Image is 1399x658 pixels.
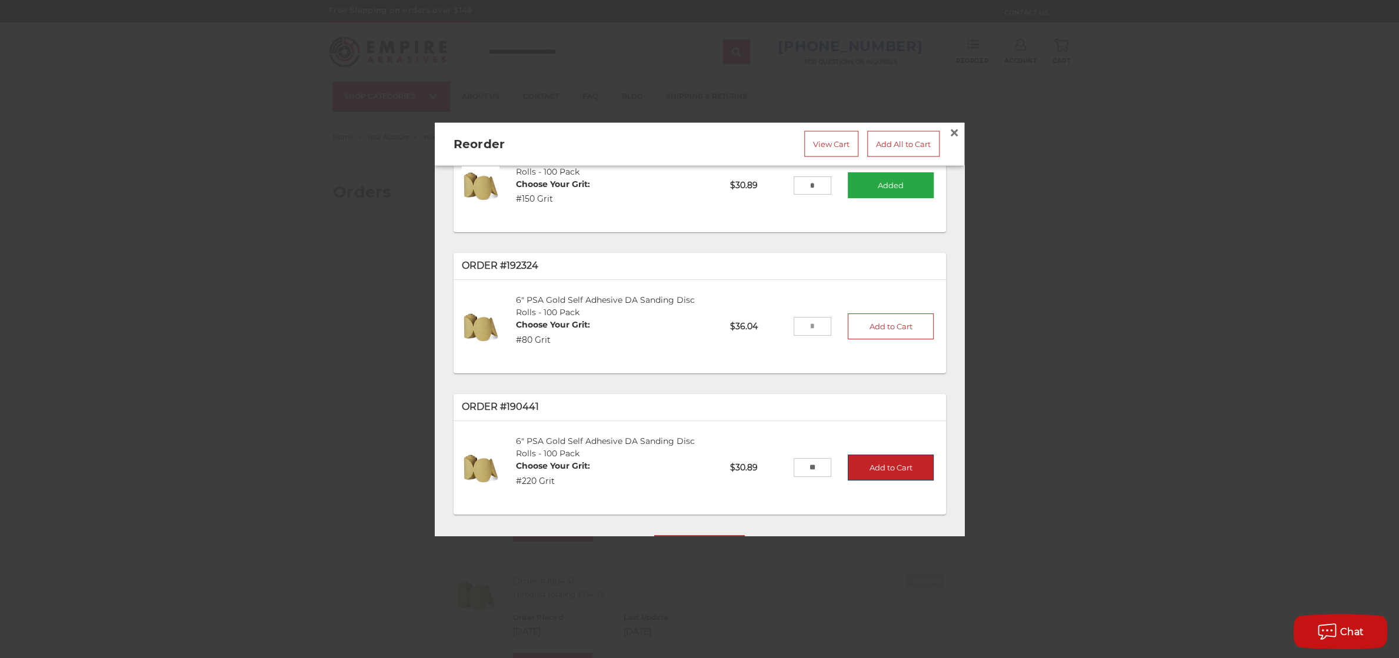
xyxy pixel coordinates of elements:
[848,313,934,339] button: Add to Cart
[516,475,590,487] dd: #220 Grit
[462,308,500,346] img: 6
[462,166,500,205] img: 6
[1340,626,1364,637] span: Chat
[945,123,964,142] a: Close
[804,131,858,156] a: View Cart
[462,400,938,414] p: Order #190441
[516,295,695,318] a: 6" PSA Gold Self Adhesive DA Sanding Disc Rolls - 100 Pack
[462,449,500,487] img: 6
[848,172,934,198] button: Added
[722,171,793,199] p: $30.89
[654,535,745,559] button: Load More Orders
[1293,614,1387,649] button: Chat
[722,312,793,340] p: $36.04
[454,135,648,152] h2: Reorder
[949,121,960,143] span: ×
[516,178,590,190] dt: Choose Your Grit:
[848,455,934,480] button: Add to Cart
[462,259,938,273] p: Order #192324
[867,131,940,156] a: Add All to Cart
[516,334,590,346] dd: #80 Grit
[516,460,590,472] dt: Choose Your Grit:
[516,319,590,331] dt: Choose Your Grit:
[516,193,590,205] dd: #150 Grit
[722,453,793,482] p: $30.89
[516,436,695,459] a: 6" PSA Gold Self Adhesive DA Sanding Disc Rolls - 100 Pack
